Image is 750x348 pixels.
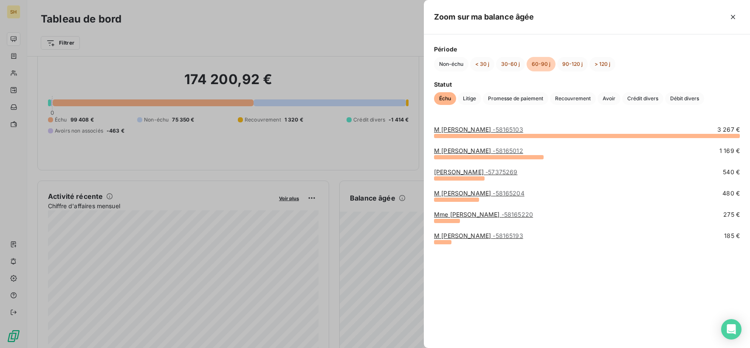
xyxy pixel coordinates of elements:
div: Open Intercom Messenger [721,319,742,340]
button: 30-60 j [496,57,525,71]
button: 90-120 j [557,57,588,71]
button: Débit divers [665,92,704,105]
button: 60-90 j [527,57,555,71]
button: Recouvrement [550,92,596,105]
a: M [PERSON_NAME] [434,147,523,154]
span: Période [434,45,740,54]
a: M [PERSON_NAME] [434,126,523,133]
h5: Zoom sur ma balance âgée [434,11,534,23]
button: < 30 j [470,57,494,71]
button: Avoir [598,92,620,105]
span: Statut [434,80,740,89]
a: Mme [PERSON_NAME] [434,211,533,218]
a: [PERSON_NAME] [434,168,517,175]
button: Promesse de paiement [483,92,548,105]
span: - 58165220 [502,211,533,218]
span: 1 169 € [719,147,740,155]
button: Crédit divers [622,92,663,105]
button: > 120 j [589,57,615,71]
a: M [PERSON_NAME] [434,232,523,239]
span: - 57375269 [485,168,517,175]
a: M [PERSON_NAME] [434,190,524,197]
span: - 58165012 [493,147,523,154]
button: Litige [458,92,481,105]
span: 185 € [724,232,740,240]
span: 3 267 € [717,125,740,134]
span: 480 € [722,189,740,198]
span: 275 € [723,210,740,219]
span: - 58165204 [493,190,524,197]
span: 540 € [723,168,740,176]
button: Échu [434,92,456,105]
span: - 58165103 [493,126,523,133]
button: Non-échu [434,57,468,71]
span: - 58165193 [493,232,523,239]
